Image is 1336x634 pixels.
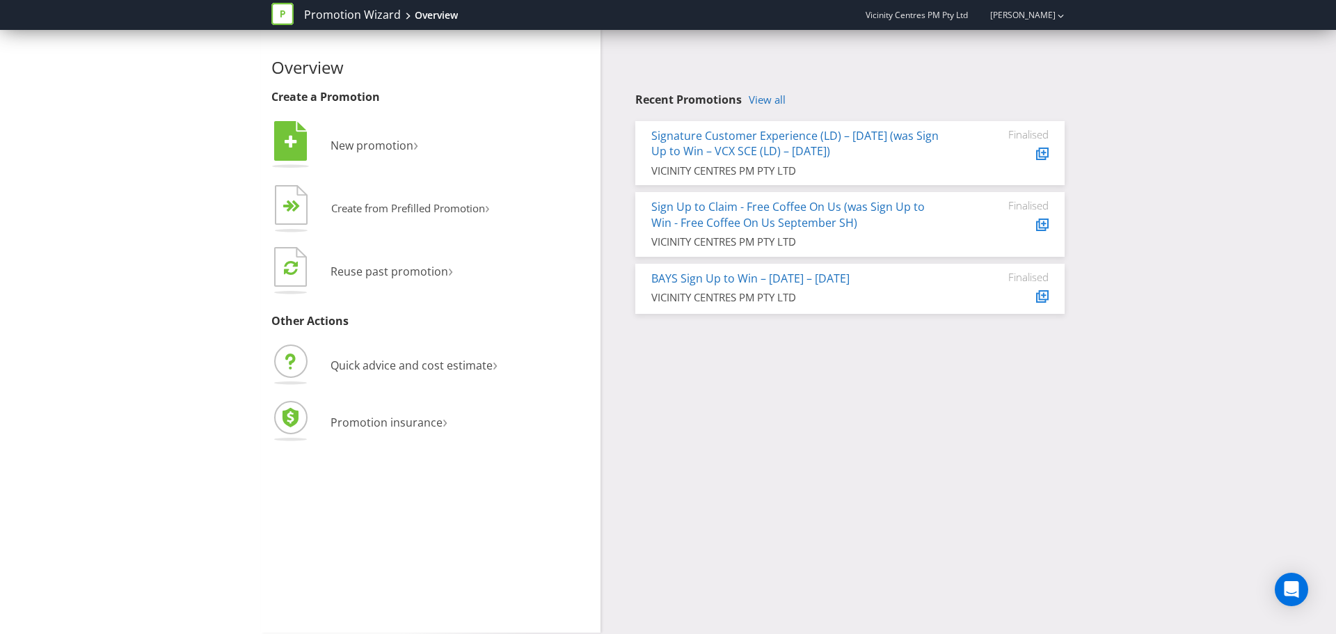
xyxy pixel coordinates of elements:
[331,415,443,430] span: Promotion insurance
[866,9,968,21] span: Vicinity Centres PM Pty Ltd
[651,164,944,178] div: VICINITY CENTRES PM PTY LTD
[271,358,498,373] a: Quick advice and cost estimate›
[651,199,925,230] a: Sign Up to Claim - Free Coffee On Us (was Sign Up to Win - Free Coffee On Us September SH)
[271,58,590,77] h2: Overview
[1275,573,1308,606] div: Open Intercom Messenger
[635,92,742,107] span: Recent Promotions
[443,409,447,432] span: ›
[331,201,485,215] span: Create from Prefilled Promotion
[651,235,944,249] div: VICINITY CENTRES PM PTY LTD
[448,258,453,281] span: ›
[965,128,1049,141] div: Finalised
[284,260,298,276] tspan: 
[271,415,447,430] a: Promotion insurance›
[749,94,786,106] a: View all
[285,134,297,150] tspan: 
[651,271,850,286] a: BAYS Sign Up to Win – [DATE] – [DATE]
[331,138,413,153] span: New promotion
[651,128,939,159] a: Signature Customer Experience (LD) – [DATE] (was Sign Up to Win – VCX SCE (LD) – [DATE])
[976,9,1056,21] a: [PERSON_NAME]
[965,199,1049,212] div: Finalised
[651,290,944,305] div: VICINITY CENTRES PM PTY LTD
[965,271,1049,283] div: Finalised
[271,315,590,328] h3: Other Actions
[292,200,301,213] tspan: 
[331,264,448,279] span: Reuse past promotion
[415,8,458,22] div: Overview
[485,196,490,218] span: ›
[331,358,493,373] span: Quick advice and cost estimate
[413,132,418,155] span: ›
[304,7,401,23] a: Promotion Wizard
[271,91,590,104] h3: Create a Promotion
[271,182,491,237] button: Create from Prefilled Promotion›
[493,352,498,375] span: ›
